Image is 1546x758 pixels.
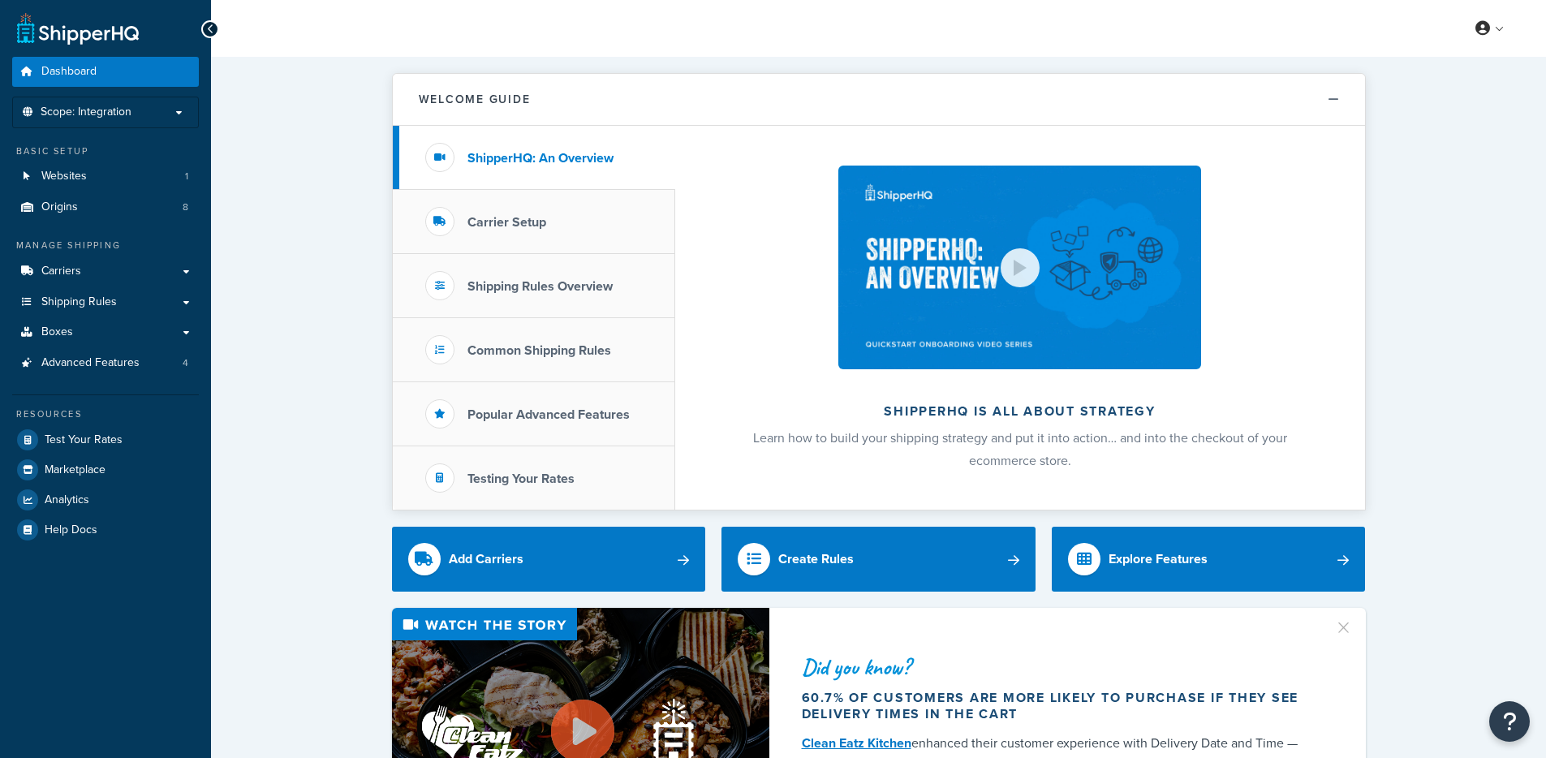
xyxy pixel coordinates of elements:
a: Analytics [12,485,199,515]
img: ShipperHQ is all about strategy [838,166,1200,369]
a: Origins8 [12,192,199,222]
button: Welcome Guide [393,74,1365,126]
li: Advanced Features [12,348,199,378]
a: Explore Features [1052,527,1366,592]
span: Help Docs [45,523,97,537]
a: Dashboard [12,57,199,87]
span: 1 [185,170,188,183]
h3: Testing Your Rates [467,472,575,486]
span: Websites [41,170,87,183]
span: 4 [183,356,188,370]
a: Marketplace [12,455,199,485]
a: Advanced Features4 [12,348,199,378]
a: Shipping Rules [12,287,199,317]
a: Help Docs [12,515,199,545]
span: Learn how to build your shipping strategy and put it into action… and into the checkout of your e... [753,429,1287,470]
a: Add Carriers [392,527,706,592]
a: Carriers [12,256,199,286]
h3: Carrier Setup [467,215,546,230]
span: 8 [183,200,188,214]
h2: Welcome Guide [419,93,531,106]
button: Open Resource Center [1489,701,1530,742]
h3: Common Shipping Rules [467,343,611,358]
div: Explore Features [1109,548,1208,571]
h3: ShipperHQ: An Overview [467,151,614,166]
span: Test Your Rates [45,433,123,447]
span: Carriers [41,265,81,278]
li: Websites [12,162,199,192]
span: Dashboard [41,65,97,79]
span: Analytics [45,493,89,507]
li: Origins [12,192,199,222]
div: Add Carriers [449,548,523,571]
div: Did you know? [802,656,1315,678]
div: 60.7% of customers are more likely to purchase if they see delivery times in the cart [802,690,1315,722]
div: Create Rules [778,548,854,571]
div: Resources [12,407,199,421]
a: Clean Eatz Kitchen [802,734,911,752]
span: Advanced Features [41,356,140,370]
a: Test Your Rates [12,425,199,454]
a: Websites1 [12,162,199,192]
h3: Popular Advanced Features [467,407,630,422]
h3: Shipping Rules Overview [467,279,613,294]
div: Basic Setup [12,144,199,158]
div: Manage Shipping [12,239,199,252]
a: Boxes [12,317,199,347]
span: Origins [41,200,78,214]
span: Boxes [41,325,73,339]
h2: ShipperHQ is all about strategy [718,404,1322,419]
span: Shipping Rules [41,295,117,309]
span: Marketplace [45,463,106,477]
span: Scope: Integration [41,106,131,119]
a: Create Rules [721,527,1036,592]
